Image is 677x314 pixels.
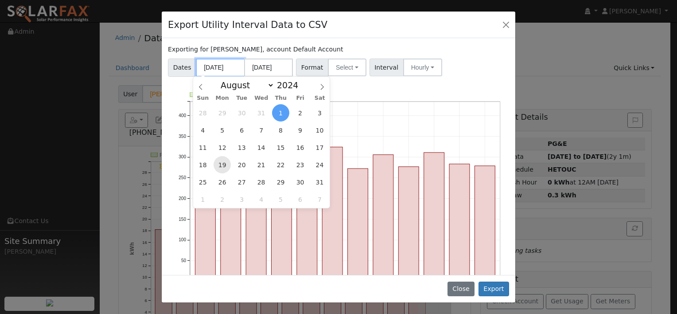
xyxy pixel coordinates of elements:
span: Format [296,59,328,76]
rect: onclick="" [246,173,266,281]
span: July 29, 2024 [214,104,231,122]
span: August 6, 2024 [233,122,250,139]
span: August 11, 2024 [194,139,211,156]
span: August 31, 2024 [311,173,328,191]
span: August 4, 2024 [194,122,211,139]
span: August 19, 2024 [214,156,231,173]
text: 300 [179,154,186,159]
span: August 3, 2024 [311,104,328,122]
span: Wed [252,95,271,101]
span: August 13, 2024 [233,139,250,156]
span: August 17, 2024 [311,139,328,156]
rect: onclick="" [322,147,342,281]
span: August 12, 2024 [214,139,231,156]
span: September 1, 2024 [194,191,211,208]
span: August 9, 2024 [292,122,309,139]
span: August 10, 2024 [311,122,328,139]
button: Export [479,282,509,297]
span: August 26, 2024 [214,173,231,191]
h4: Export Utility Interval Data to CSV [168,18,327,32]
text: 400 [179,113,186,118]
button: Close [447,282,475,297]
span: Sun [193,95,213,101]
text: 250 [179,175,186,180]
span: August 25, 2024 [194,173,211,191]
rect: onclick="" [221,175,241,281]
span: August 18, 2024 [194,156,211,173]
text: 50 [181,258,187,263]
rect: onclick="" [373,155,393,282]
button: Hourly [403,59,442,76]
span: July 31, 2024 [253,104,270,122]
span: August 27, 2024 [233,173,250,191]
text: 200 [179,196,186,201]
text: 150 [179,216,186,221]
span: August 30, 2024 [292,173,309,191]
span: Fri [291,95,310,101]
label: Exporting for [PERSON_NAME], account Default Account [168,45,343,54]
span: August 15, 2024 [272,139,289,156]
span: August 7, 2024 [253,122,270,139]
span: August 1, 2024 [272,104,289,122]
button: Select [328,59,366,76]
span: August 22, 2024 [272,156,289,173]
span: August 2, 2024 [292,104,309,122]
span: August 16, 2024 [292,139,309,156]
rect: onclick="" [424,153,444,282]
span: August 28, 2024 [253,173,270,191]
rect: onclick="" [475,166,495,282]
span: September 7, 2024 [311,191,328,208]
span: Thu [271,95,291,101]
span: September 4, 2024 [253,191,270,208]
span: August 14, 2024 [253,139,270,156]
span: August 8, 2024 [272,122,289,139]
button: Close [500,18,512,31]
input: Year [274,80,306,90]
span: September 3, 2024 [233,191,250,208]
span: Sat [310,95,330,101]
span: August 23, 2024 [292,156,309,173]
span: Dates [168,59,196,77]
span: Interval [370,59,404,76]
text: 100 [179,237,186,242]
span: Mon [213,95,232,101]
text: 350 [179,133,186,138]
rect: onclick="" [272,150,292,282]
span: August 24, 2024 [311,156,328,173]
span: August 29, 2024 [272,173,289,191]
span: August 5, 2024 [214,122,231,139]
rect: onclick="" [449,164,470,282]
span: July 28, 2024 [194,104,211,122]
rect: onclick="" [398,167,419,282]
span: September 6, 2024 [292,191,309,208]
span: August 21, 2024 [253,156,270,173]
span: July 30, 2024 [233,104,250,122]
span: September 5, 2024 [272,191,289,208]
select: Month [216,80,274,90]
rect: onclick="" [348,169,368,282]
span: August 20, 2024 [233,156,250,173]
span: September 2, 2024 [214,191,231,208]
span: Tue [232,95,252,101]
